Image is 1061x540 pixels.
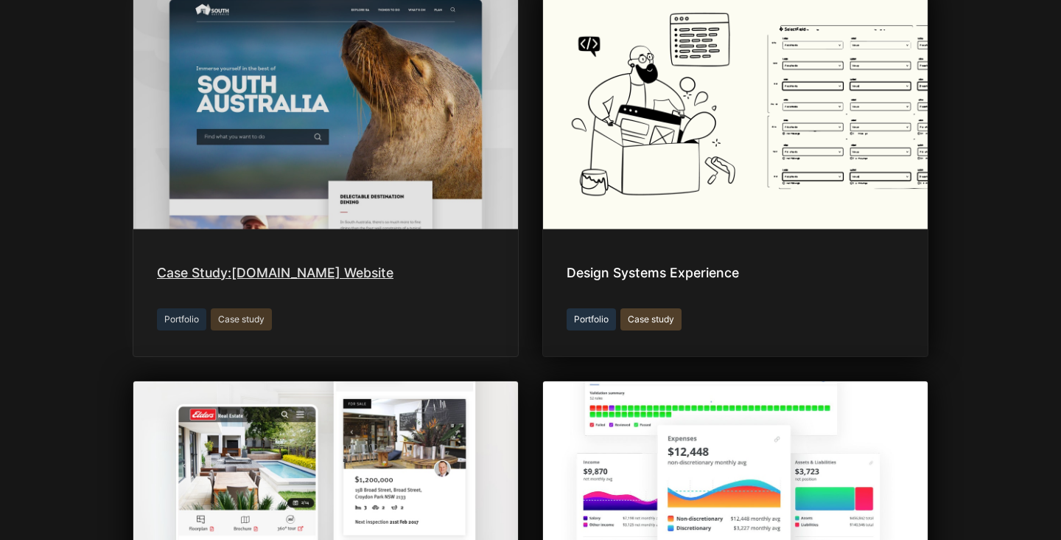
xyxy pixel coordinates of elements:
span: Portfolio [157,308,206,330]
span: Portfolio [567,308,616,330]
span: Case study [620,308,682,330]
div: Design Systems Experience [567,265,904,283]
span: Case study [211,308,272,330]
div: Case Study: [DOMAIN_NAME] Website [157,265,494,283]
